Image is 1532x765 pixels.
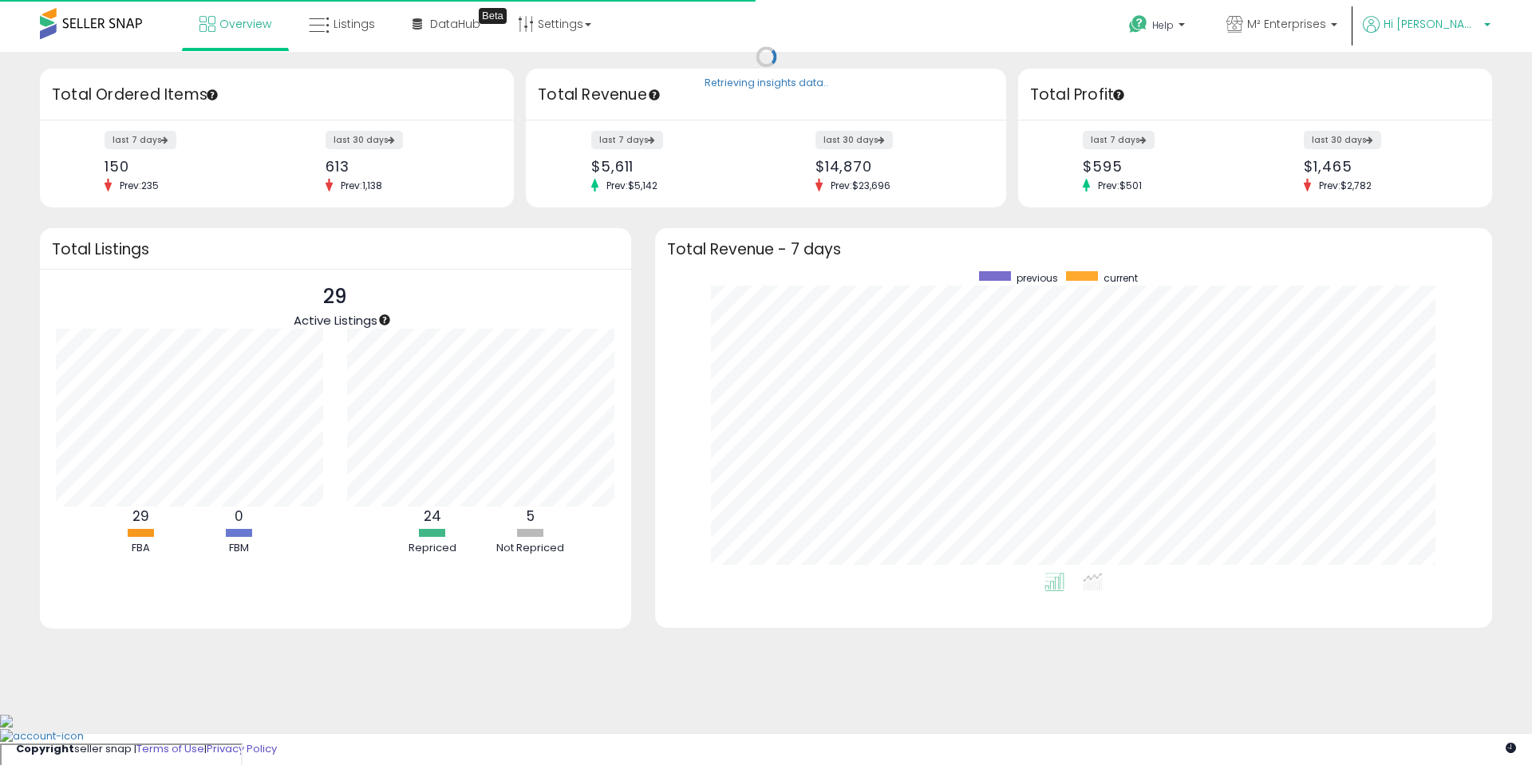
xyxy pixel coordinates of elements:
[294,282,377,312] p: 29
[294,312,377,329] span: Active Listings
[191,541,286,556] div: FBM
[483,541,578,556] div: Not Repriced
[815,131,893,149] label: last 30 days
[479,8,507,24] div: Tooltip anchor
[823,179,898,192] span: Prev: $23,696
[1116,2,1201,52] a: Help
[1304,131,1381,149] label: last 30 days
[1128,14,1148,34] i: Get Help
[1083,158,1243,175] div: $595
[235,507,243,526] b: 0
[527,507,535,526] b: 5
[1083,131,1155,149] label: last 7 days
[1363,16,1491,52] a: Hi [PERSON_NAME]
[1304,158,1464,175] div: $1,465
[815,158,978,175] div: $14,870
[52,243,619,255] h3: Total Listings
[105,131,176,149] label: last 7 days
[538,84,994,106] h3: Total Revenue
[705,77,828,91] div: Retrieving insights data..
[93,541,188,556] div: FBA
[1152,18,1174,32] span: Help
[424,507,441,526] b: 24
[326,131,403,149] label: last 30 days
[377,313,392,327] div: Tooltip anchor
[591,131,663,149] label: last 7 days
[1247,16,1326,32] span: M² Enterprises
[430,16,480,32] span: DataHub
[326,158,486,175] div: 613
[1104,271,1138,285] span: current
[591,158,754,175] div: $5,611
[132,507,149,526] b: 29
[647,88,661,102] div: Tooltip anchor
[105,158,265,175] div: 150
[334,16,375,32] span: Listings
[112,179,167,192] span: Prev: 235
[385,541,480,556] div: Repriced
[1017,271,1058,285] span: previous
[1030,84,1480,106] h3: Total Profit
[52,84,502,106] h3: Total Ordered Items
[1090,179,1150,192] span: Prev: $501
[598,179,665,192] span: Prev: $5,142
[1384,16,1479,32] span: Hi [PERSON_NAME]
[205,88,219,102] div: Tooltip anchor
[1311,179,1380,192] span: Prev: $2,782
[219,16,271,32] span: Overview
[1111,88,1126,102] div: Tooltip anchor
[333,179,390,192] span: Prev: 1,138
[667,243,1480,255] h3: Total Revenue - 7 days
